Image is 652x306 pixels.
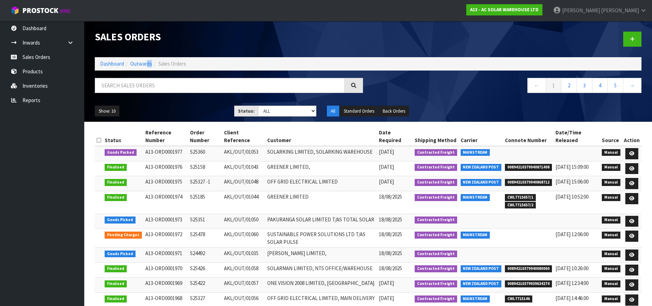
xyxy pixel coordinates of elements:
[461,149,490,156] span: MAINSTREAM
[601,7,639,14] span: [PERSON_NAME]
[158,60,186,67] span: Sales Orders
[555,178,588,185] span: [DATE] 15:06:00
[188,262,222,278] td: S25426
[144,229,188,248] td: A13-ORD0001972
[144,262,188,278] td: A13-ORD0001970
[105,295,127,302] span: Finalised
[470,7,539,13] strong: A13 - AC SOLAR WAREHOUSE LTD
[265,278,377,293] td: ONE VISION 2008 LIMITED, [GEOGRAPHIC_DATA]
[555,265,588,272] span: [DATE] 10:26:00
[379,178,394,185] span: [DATE]
[415,164,457,171] span: Contracted Freight
[105,232,142,239] span: Pending Charges
[95,106,119,117] button: Show: 10
[265,248,377,263] td: [PERSON_NAME] LIMITED,
[188,229,222,248] td: S25478
[505,280,552,287] span: 00894210379939634274
[265,127,377,146] th: Customer
[415,295,457,302] span: Contracted Freight
[527,78,546,93] a: ←
[340,106,378,117] button: Standard Orders
[144,176,188,191] td: A13-ORD0001975
[602,217,620,224] span: Manual
[379,280,394,286] span: [DATE]
[144,127,188,146] th: Reference Number
[561,78,577,93] a: 2
[379,164,394,170] span: [DATE]
[602,232,620,239] span: Manual
[554,127,600,146] th: Date/Time Released
[188,176,222,191] td: S25327 -1
[100,60,124,67] a: Dashboard
[222,176,265,191] td: AKL/OUT/01048
[602,149,620,156] span: Manual
[144,278,188,293] td: A13-ORD0001969
[415,149,457,156] span: Contracted Freight
[505,265,552,272] span: 00894210379940080060
[188,191,222,214] td: S25185
[188,214,222,229] td: S25351
[265,146,377,161] td: SOLARKING LIMITED, SOLARKING WAREHOUSE
[130,60,152,67] a: Outwards
[105,149,137,156] span: Goods Packed
[602,280,620,287] span: Manual
[505,179,552,186] span: 00894210379940868712
[461,164,502,171] span: NEW ZEALAND POST
[327,106,339,117] button: All
[144,191,188,214] td: A13-ORD0001974
[265,262,377,278] td: SOLARMAN LIMITED, NTS OFFICE/WAREHOUSE
[379,193,402,200] span: 18/08/2025
[503,127,554,146] th: Connote Number
[105,194,127,201] span: Finalised
[144,214,188,229] td: A13-ORD0001973
[413,127,459,146] th: Shipping Method
[505,295,532,302] span: CWL7715146
[379,295,394,301] span: [DATE]
[188,278,222,293] td: S25422
[103,127,144,146] th: Status
[60,8,71,14] small: WMS
[105,179,127,186] span: Finalised
[459,127,503,146] th: Carrier
[379,265,402,272] span: 18/08/2025
[555,280,588,286] span: [DATE] 12:34:00
[222,229,265,248] td: AKL/OUT/01060
[222,127,265,146] th: Client Reference
[374,78,642,95] nav: Page navigation
[379,231,402,238] span: 18/08/2025
[222,191,265,214] td: AKL/OUT/01044
[188,127,222,146] th: Order Number
[600,127,622,146] th: Source
[95,32,363,43] h1: Sales Orders
[265,161,377,176] td: GREENER LIMITED,
[577,78,592,93] a: 3
[188,248,222,263] td: S24492
[265,176,377,191] td: OFF GRID ELECTRICAL LIMITED
[623,78,641,93] a: →
[222,278,265,293] td: AKL/OUT/01057
[105,280,127,287] span: Finalised
[602,179,620,186] span: Manual
[105,251,136,258] span: Goods Picked
[222,146,265,161] td: AKL/OUT/01053
[379,148,394,155] span: [DATE]
[415,179,457,186] span: Contracted Freight
[238,108,255,114] strong: Status:
[461,232,490,239] span: MAINSTREAM
[555,295,588,301] span: [DATE] 14:46:00
[555,231,588,238] span: [DATE] 12:06:00
[602,164,620,171] span: Manual
[265,191,377,214] td: GREENER LIMITED
[602,251,620,258] span: Manual
[415,232,457,239] span: Contracted Freight
[415,265,457,272] span: Contracted Freight
[105,164,127,171] span: Finalised
[415,280,457,287] span: Contracted Freight
[461,194,490,201] span: MAINSTREAM
[144,248,188,263] td: A13-ORD0001971
[505,202,536,209] span: CWL7715657/2
[602,295,620,302] span: Manual
[105,217,136,224] span: Goods Picked
[222,161,265,176] td: AKL/OUT/01043
[188,161,222,176] td: S25158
